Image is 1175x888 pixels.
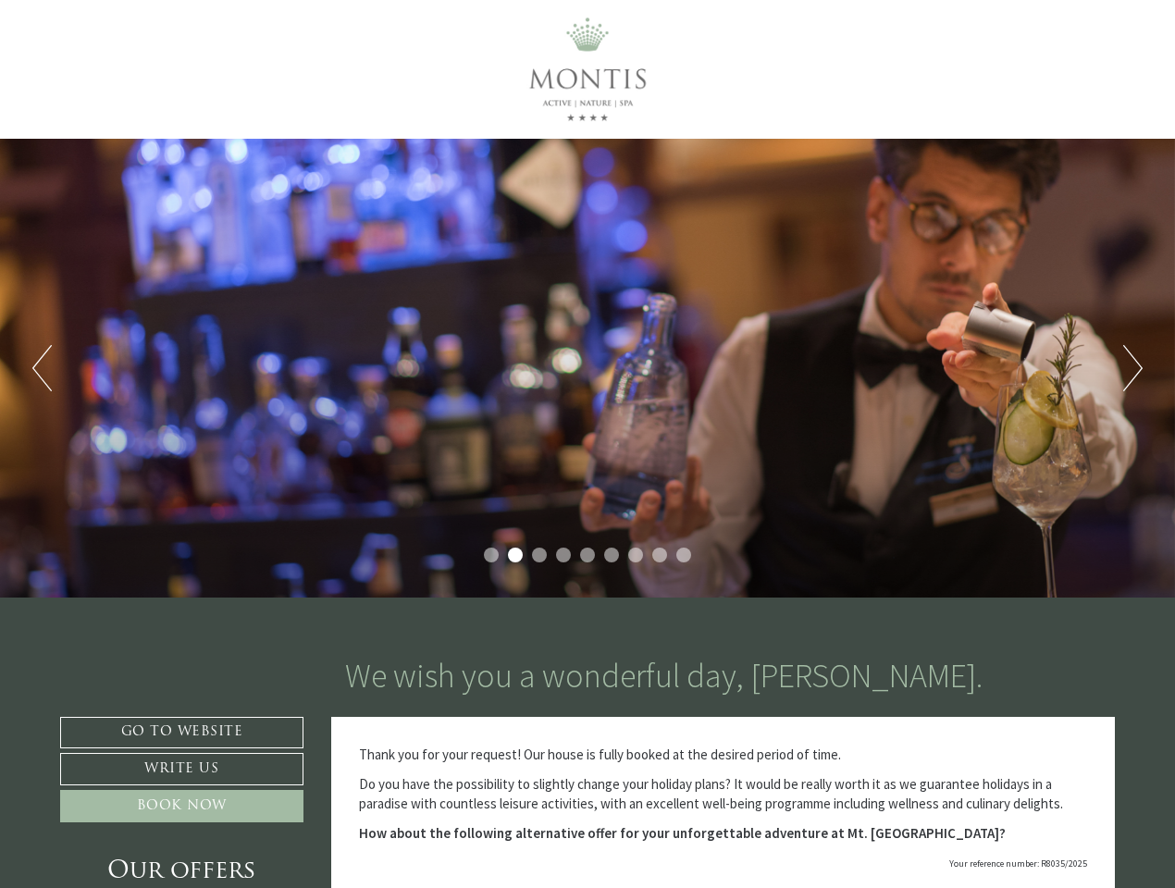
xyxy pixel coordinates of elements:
span: Your reference number: R8035/2025 [949,857,1087,869]
button: Previous [32,345,52,391]
small: 10:49 [28,86,190,98]
a: Write us [60,753,303,785]
div: Montis – Active Nature Spa [28,53,190,67]
h1: We wish you a wonderful day, [PERSON_NAME]. [345,658,983,695]
a: Go to website [60,717,303,748]
div: [DATE] [334,14,396,43]
strong: How about the following alternative offer for your unforgettable adventure at Mt. [GEOGRAPHIC_DATA]? [359,824,1006,842]
button: Send [630,487,729,520]
button: Next [1123,345,1143,391]
a: Book now [60,790,303,822]
p: Thank you for your request! Our house is fully booked at the desired period of time. [359,745,1088,764]
p: Do you have the possibility to slightly change your holiday plans? It would be really worth it as... [359,774,1088,814]
div: Hello, how can we help you? [14,49,199,102]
